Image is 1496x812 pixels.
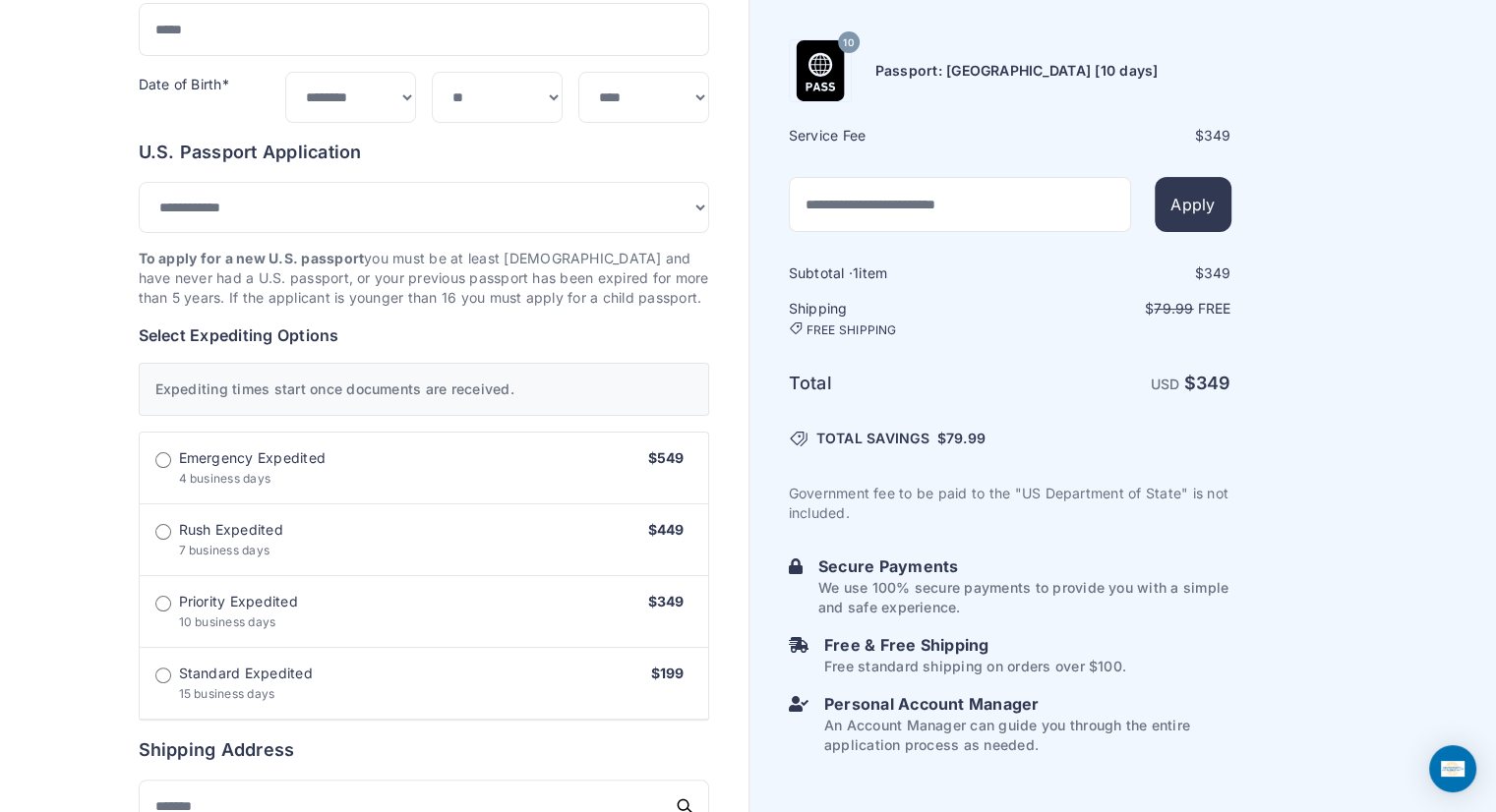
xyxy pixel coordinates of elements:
[853,264,859,281] span: 1
[807,322,897,338] span: FREE SHIPPING
[824,657,1126,676] p: Free standard shipping on orders over $100.
[139,250,365,266] strong: To apply for a new U.S. passport
[937,429,986,448] span: $
[818,578,1231,617] p: We use 100% secure payments to provide you with a simple and safe experience.
[139,363,709,416] div: Expediting times start once documents are received.
[1012,263,1231,283] div: $
[1154,300,1193,317] span: 79.99
[648,449,685,466] span: $549
[790,40,851,101] img: Product Name
[789,484,1231,523] p: Government fee to be paid to the "US Department of State" is not included.
[789,263,1008,283] h6: Subtotal · item
[824,716,1231,755] p: An Account Manager can guide you through the entire application process as needed.
[1184,373,1231,393] strong: $
[1155,177,1230,232] button: Apply
[1012,299,1231,319] p: $
[789,370,1008,397] h6: Total
[1429,745,1476,792] div: Open Intercom Messenger
[789,126,1008,145] h6: Service Fee
[179,686,275,701] span: 15 business days
[824,692,1231,716] h6: Personal Account Manager
[1204,264,1231,281] span: 349
[179,520,283,540] span: Rush Expedited
[1151,376,1180,392] span: USD
[139,76,229,92] label: Date of Birth*
[816,429,929,448] span: TOTAL SAVINGS
[651,665,685,681] span: $199
[875,61,1159,81] h6: Passport: [GEOGRAPHIC_DATA] [10 days]
[1196,373,1231,393] span: 349
[179,543,270,557] span: 7 business days
[139,139,709,166] h6: U.S. Passport Application
[179,664,313,683] span: Standard Expedited
[789,299,1008,338] h6: Shipping
[139,736,709,764] h6: Shipping Address
[179,448,327,468] span: Emergency Expedited
[946,430,986,446] span: 79.99
[139,323,709,347] h6: Select Expediting Options
[648,521,685,538] span: $449
[179,592,298,611] span: Priority Expedited
[1198,300,1231,317] span: Free
[843,29,853,55] span: 10
[818,554,1231,578] h6: Secure Payments
[824,633,1126,657] h6: Free & Free Shipping
[139,249,709,308] p: you must be at least [DEMOGRAPHIC_DATA] and have never had a U.S. passport, or your previous pass...
[1204,127,1231,144] span: 349
[648,593,685,609] span: $349
[179,471,271,486] span: 4 business days
[1012,126,1231,145] div: $
[179,614,276,629] span: 10 business days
